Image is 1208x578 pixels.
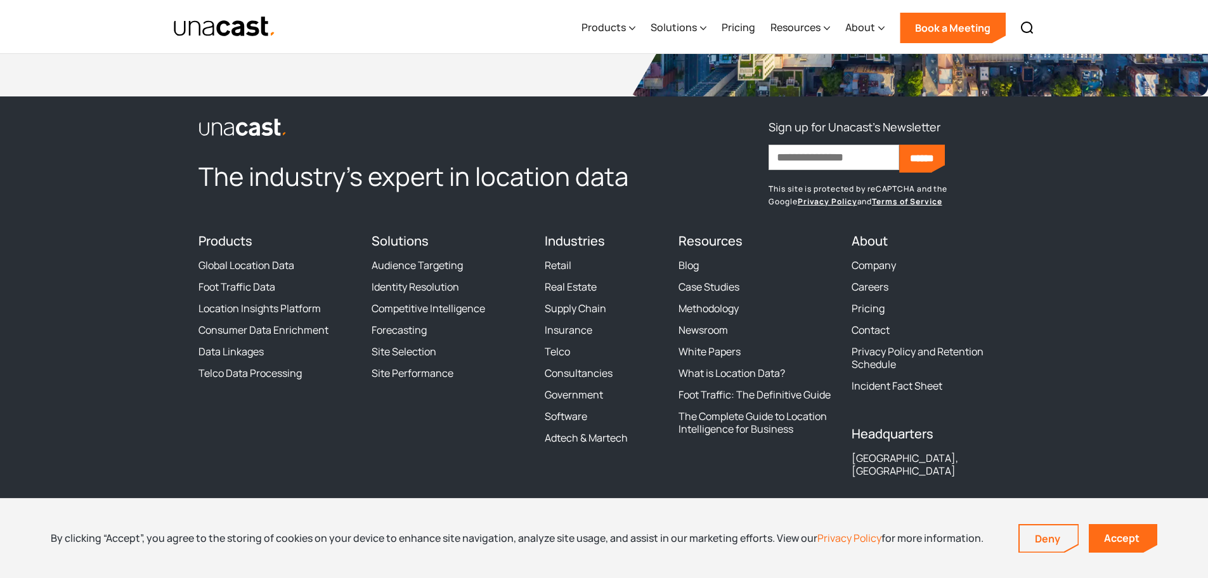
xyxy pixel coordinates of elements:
[845,2,885,54] div: About
[372,324,427,336] a: Forecasting
[581,20,626,35] div: Products
[769,183,1010,208] p: This site is protected by reCAPTCHA and the Google and
[198,259,294,272] a: Global Location Data
[372,259,463,272] a: Audience Targeting
[852,452,1010,477] div: [GEOGRAPHIC_DATA], [GEOGRAPHIC_DATA]
[679,280,739,293] a: Case Studies
[852,233,1010,249] h4: About
[769,117,940,137] h3: Sign up for Unacast's Newsletter
[679,259,699,272] a: Blog
[852,324,890,336] a: Contact
[372,367,453,379] a: Site Performance
[545,345,570,358] a: Telco
[845,20,875,35] div: About
[798,196,857,207] a: Privacy Policy
[198,324,328,336] a: Consumer Data Enrichment
[770,2,830,54] div: Resources
[1020,525,1078,552] a: Deny
[852,379,942,392] a: Incident Fact Sheet
[900,13,1006,43] a: Book a Meeting
[852,302,885,315] a: Pricing
[581,2,635,54] div: Products
[372,232,429,249] a: Solutions
[852,426,1010,442] h4: Headquarters
[679,324,728,336] a: Newsroom
[198,118,287,137] img: Unacast logo
[173,16,276,38] a: home
[679,345,741,358] a: White Papers
[651,20,697,35] div: Solutions
[372,345,436,358] a: Site Selection
[1020,20,1035,36] img: Search icon
[545,431,628,444] a: Adtech & Martech
[679,388,831,401] a: Foot Traffic: The Definitive Guide
[198,160,663,193] h2: The industry’s expert in location data
[173,16,276,38] img: Unacast text logo
[651,2,706,54] div: Solutions
[198,280,275,293] a: Foot Traffic Data
[852,259,896,272] a: Company
[198,367,302,379] a: Telco Data Processing
[545,367,613,379] a: Consultancies
[679,302,739,315] a: Methodology
[817,531,881,545] a: Privacy Policy
[198,232,252,249] a: Products
[545,280,597,293] a: Real Estate
[198,345,264,358] a: Data Linkages
[852,345,1010,371] a: Privacy Policy and Retention Schedule
[198,117,663,137] a: link to the homepage
[679,233,836,249] h4: Resources
[545,233,663,249] h4: Industries
[372,280,459,293] a: Identity Resolution
[1089,524,1157,553] a: Accept
[545,324,592,336] a: Insurance
[372,302,485,315] a: Competitive Intelligence
[545,259,571,272] a: Retail
[852,280,888,293] a: Careers
[545,410,587,423] a: Software
[872,196,942,207] a: Terms of Service
[679,367,785,379] a: What is Location Data?
[545,388,603,401] a: Government
[545,302,606,315] a: Supply Chain
[198,302,321,315] a: Location Insights Platform
[722,2,755,54] a: Pricing
[770,20,821,35] div: Resources
[51,531,984,545] div: By clicking “Accept”, you agree to the storing of cookies on your device to enhance site navigati...
[679,410,836,435] a: The Complete Guide to Location Intelligence for Business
